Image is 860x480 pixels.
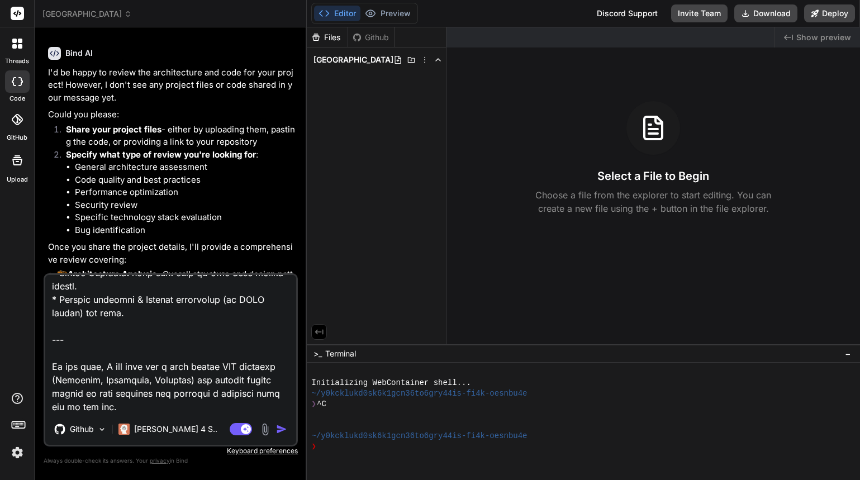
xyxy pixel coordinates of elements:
[307,32,348,43] div: Files
[75,174,296,187] li: Code quality and best practices
[313,54,393,65] span: [GEOGRAPHIC_DATA]
[134,424,217,435] p: [PERSON_NAME] 4 S..
[796,32,851,43] span: Show preview
[68,269,156,279] strong: Architecture Analysis
[44,446,298,455] p: Keyboard preferences
[57,268,296,293] li: 🏗️ - Overall structure and design patterns
[311,431,527,441] span: ~/y0kcklukd0sk6k1gcn36to6gry44is-fi4k-oesnbu4e
[48,241,296,266] p: Once you share the project details, I'll provide a comprehensive review covering:
[671,4,728,22] button: Invite Team
[317,399,326,410] span: ^C
[75,186,296,199] li: Performance optimization
[348,32,394,43] div: Github
[311,378,471,388] span: Initializing WebContainer shell...
[8,443,27,462] img: settings
[311,399,317,410] span: ❯
[845,348,851,359] span: −
[5,56,29,66] label: threads
[528,188,778,215] p: Choose a file from the explorer to start editing. You can create a new file using the + button in...
[804,4,855,22] button: Deploy
[590,4,664,22] div: Discord Support
[57,123,296,149] li: - either by uploading them, pasting the code, or providing a link to your repository
[75,199,296,212] li: Security review
[66,124,161,135] strong: Share your project files
[9,94,25,103] label: code
[66,149,256,160] strong: Specify what type of review you're looking for
[7,133,27,142] label: GitHub
[314,6,360,21] button: Editor
[57,149,296,237] li: :
[597,168,709,184] h3: Select a File to Begin
[7,175,28,184] label: Upload
[259,423,272,436] img: attachment
[97,425,107,434] img: Pick Models
[843,345,853,363] button: −
[311,388,527,399] span: ~/y0kcklukd0sk6k1gcn36to6gry44is-fi4k-oesnbu4e
[42,8,132,20] span: [GEOGRAPHIC_DATA]
[150,457,170,464] span: privacy
[48,66,296,104] p: I'd be happy to review the architecture and code for your project! However, I don't see any proje...
[44,455,298,466] p: Always double-check its answers. Your in Bind
[45,275,296,414] textarea: Lor ip, Dolor. Sita’c a elits, doei-tempo “incidid utlabo” etd mag aliq enim admi veni-quisno exe...
[75,211,296,224] li: Specific technology stack evaluation
[75,161,296,174] li: General architecture assessment
[734,4,797,22] button: Download
[276,424,287,435] img: icon
[75,224,296,237] li: Bug identification
[70,424,94,435] p: Github
[48,108,296,121] p: Could you please:
[313,348,322,359] span: >_
[360,6,415,21] button: Preview
[118,424,130,435] img: Claude 4 Sonnet
[311,441,317,452] span: ❯
[325,348,356,359] span: Terminal
[65,47,93,59] h6: Bind AI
